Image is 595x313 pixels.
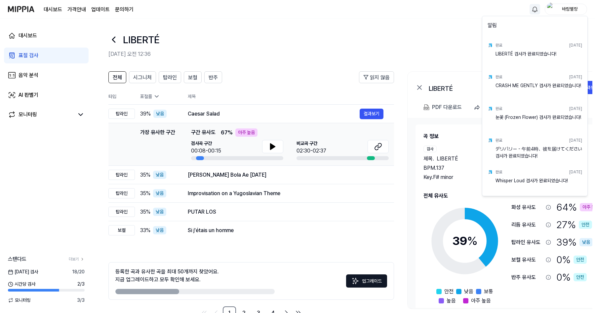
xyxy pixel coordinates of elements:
[484,17,586,36] div: 알림
[496,106,502,112] div: 완료
[496,169,502,175] div: 완료
[488,106,493,111] img: test result icon
[496,51,582,64] div: LIBERTÉ 검사가 완료되었습니다!
[496,177,582,191] div: Whisper Loud 검사가 완료되었습니다!
[569,169,582,175] div: [DATE]
[488,138,493,143] img: test result icon
[569,74,582,80] div: [DATE]
[569,42,582,48] div: [DATE]
[496,137,502,143] div: 완료
[569,137,582,143] div: [DATE]
[496,146,582,159] div: デリバリー - 午前4時、彼を届けてください 검사가 완료되었습니다!
[496,114,582,127] div: 눈꽃 (Frozen Flower) 검사가 완료되었습니다!
[488,43,493,48] img: test result icon
[496,42,502,48] div: 완료
[496,74,502,80] div: 완료
[569,106,582,112] div: [DATE]
[496,82,582,95] div: CRASH ME GENTLY 검사가 완료되었습니다!
[488,169,493,175] img: test result icon
[488,74,493,80] img: test result icon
